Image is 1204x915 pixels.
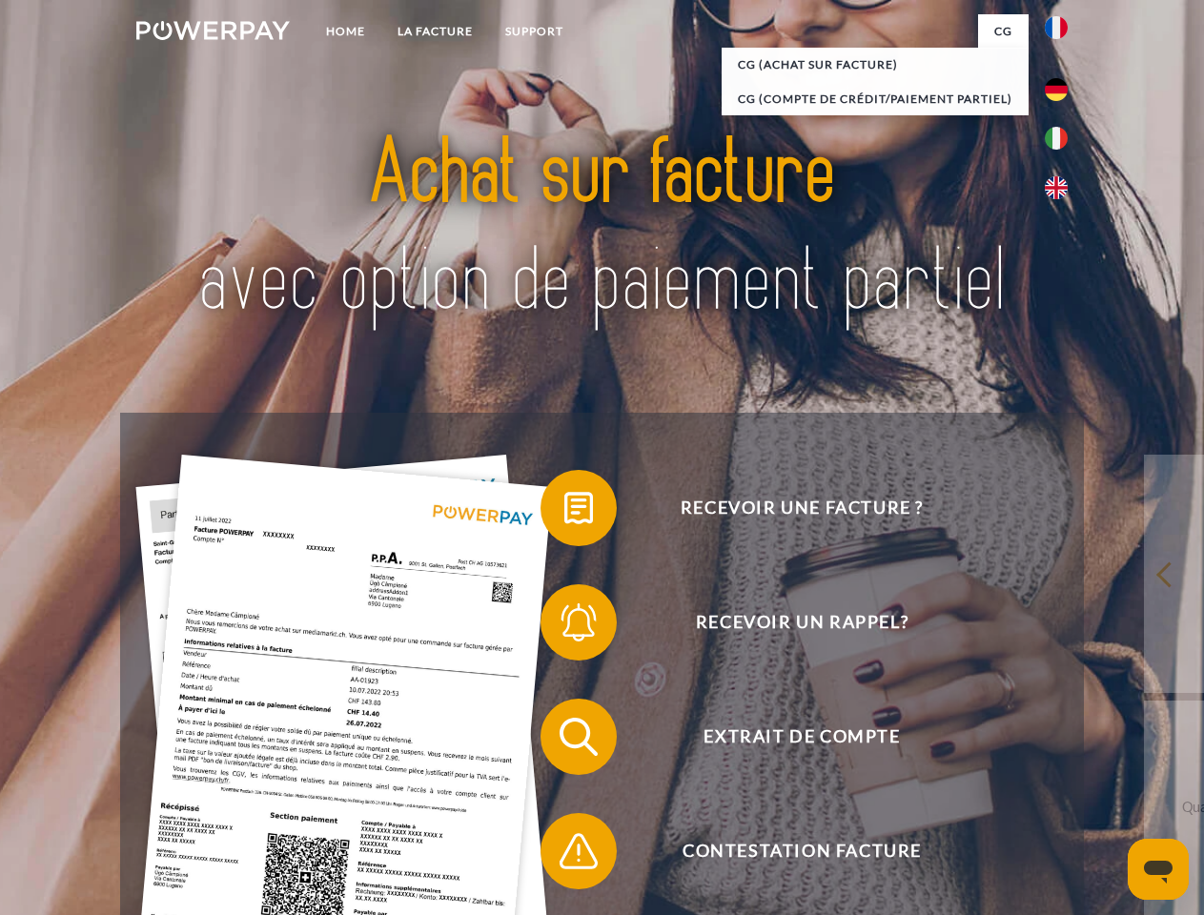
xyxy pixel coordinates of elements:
iframe: Bouton de lancement de la fenêtre de messagerie [1128,839,1189,900]
img: de [1045,78,1068,101]
span: Recevoir une facture ? [568,470,1035,546]
a: CG (Compte de crédit/paiement partiel) [722,82,1029,116]
a: Support [489,14,580,49]
button: Contestation Facture [541,813,1036,889]
img: qb_bell.svg [555,599,602,646]
a: CG (achat sur facture) [722,48,1029,82]
img: title-powerpay_fr.svg [182,91,1022,365]
span: Recevoir un rappel? [568,584,1035,661]
img: qb_bill.svg [555,484,602,532]
img: qb_warning.svg [555,827,602,875]
img: en [1045,176,1068,199]
span: Extrait de compte [568,699,1035,775]
button: Recevoir un rappel? [541,584,1036,661]
span: Contestation Facture [568,813,1035,889]
button: Recevoir une facture ? [541,470,1036,546]
a: CG [978,14,1029,49]
a: LA FACTURE [381,14,489,49]
img: fr [1045,16,1068,39]
a: Home [310,14,381,49]
img: logo-powerpay-white.svg [136,21,290,40]
img: qb_search.svg [555,713,602,761]
img: it [1045,127,1068,150]
button: Extrait de compte [541,699,1036,775]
